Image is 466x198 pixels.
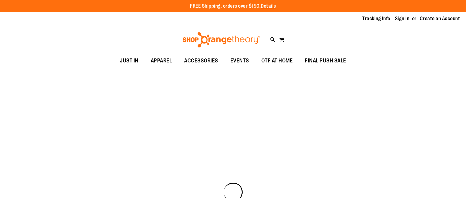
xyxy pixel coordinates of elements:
a: APPAREL [145,54,178,68]
p: FREE Shipping, orders over $150. [190,3,276,10]
a: OTF AT HOME [255,54,299,68]
span: JUST IN [120,54,138,68]
span: EVENTS [230,54,249,68]
a: Sign In [395,15,410,22]
span: FINAL PUSH SALE [305,54,346,68]
span: APPAREL [151,54,172,68]
span: OTF AT HOME [261,54,293,68]
a: Create an Account [420,15,460,22]
a: Tracking Info [362,15,390,22]
a: Details [261,3,276,9]
a: ACCESSORIES [178,54,224,68]
span: ACCESSORIES [184,54,218,68]
img: Shop Orangetheory [182,32,261,47]
a: FINAL PUSH SALE [299,54,352,68]
a: JUST IN [114,54,145,68]
a: EVENTS [224,54,255,68]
